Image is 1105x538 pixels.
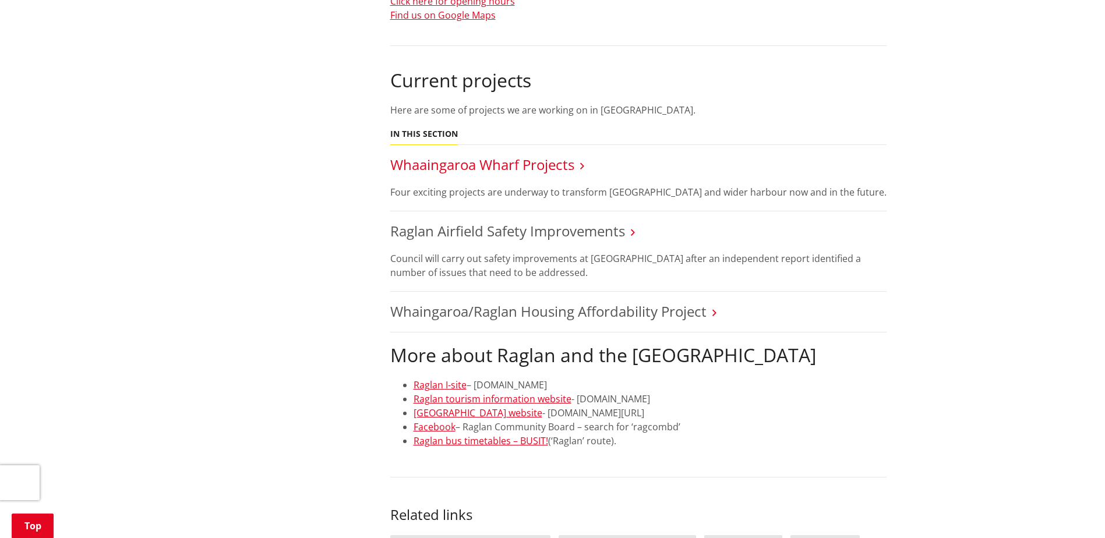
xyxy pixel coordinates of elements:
[12,514,54,538] a: Top
[390,103,887,117] p: Here are some of projects we are working on in [GEOGRAPHIC_DATA].
[390,221,625,240] a: Raglan Airfield Safety Improvements
[414,406,887,420] li: - [DOMAIN_NAME][URL]
[414,420,456,433] a: Facebook
[390,344,887,366] h2: More about Raglan and the [GEOGRAPHIC_DATA]
[414,420,887,434] li: – Raglan Community Board – search for ‘ragcombd’
[390,155,574,174] a: Whaaingaroa Wharf Projects
[414,392,887,406] li: - [DOMAIN_NAME]
[390,69,887,91] h2: Current projects
[414,378,887,392] li: – [DOMAIN_NAME]
[414,378,467,391] a: Raglan I-site
[414,392,571,405] a: Raglan tourism information website
[414,434,548,447] a: Raglan bus timetables – BUSIT!
[414,434,887,448] li: (‘Raglan’ route).
[390,185,887,199] p: Four exciting projects are underway to transform [GEOGRAPHIC_DATA] and wider harbour now and in t...
[414,406,542,419] a: [GEOGRAPHIC_DATA] website
[390,507,887,523] h3: Related links
[390,252,887,279] p: Council will carry out safety improvements at [GEOGRAPHIC_DATA] after an independent report ident...
[390,302,707,321] a: Whaingaroa/Raglan Housing Affordability Project
[1051,489,1093,531] iframe: Messenger Launcher
[390,129,458,139] h5: In this section
[390,9,496,22] a: Find us on Google Maps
